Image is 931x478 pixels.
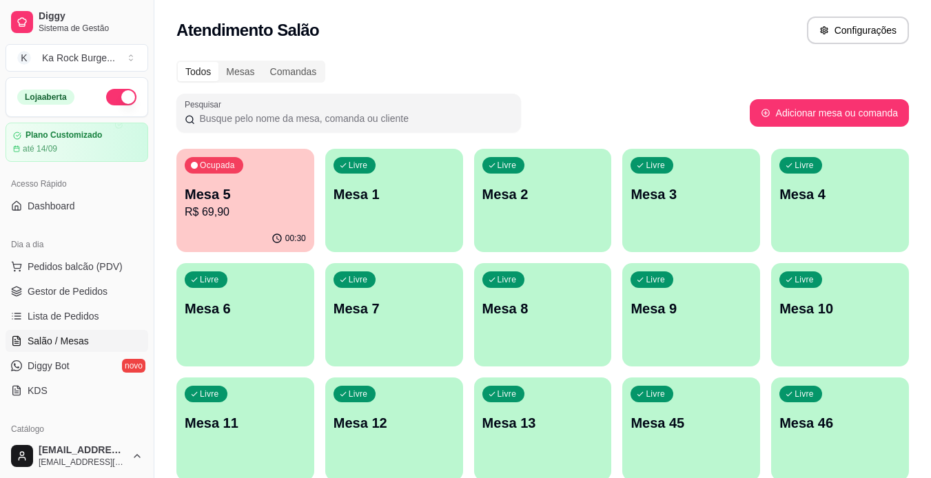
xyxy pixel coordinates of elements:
[200,274,219,285] p: Livre
[795,160,814,171] p: Livre
[28,384,48,397] span: KDS
[474,149,612,252] button: LivreMesa 2
[6,280,148,302] a: Gestor de Pedidos
[750,99,909,127] button: Adicionar mesa ou comanda
[39,10,143,23] span: Diggy
[263,62,325,81] div: Comandas
[178,62,218,81] div: Todos
[42,51,115,65] div: Ka Rock Burge ...
[185,204,306,220] p: R$ 69,90
[646,274,665,285] p: Livre
[28,284,108,298] span: Gestor de Pedidos
[622,149,760,252] button: LivreMesa 3
[334,413,455,433] p: Mesa 12
[25,130,102,141] article: Plano Customizado
[6,380,148,402] a: KDS
[39,444,126,457] span: [EMAIL_ADDRESS][DOMAIN_NAME]
[325,149,463,252] button: LivreMesa 1
[23,143,57,154] article: até 14/09
[6,330,148,352] a: Salão / Mesas
[795,274,814,285] p: Livre
[807,17,909,44] button: Configurações
[106,89,136,105] button: Alterar Status
[6,355,148,377] a: Diggy Botnovo
[185,185,306,204] p: Mesa 5
[631,185,752,204] p: Mesa 3
[325,263,463,366] button: LivreMesa 7
[482,185,604,204] p: Mesa 2
[482,299,604,318] p: Mesa 8
[779,185,901,204] p: Mesa 4
[771,149,909,252] button: LivreMesa 4
[6,195,148,217] a: Dashboard
[779,299,901,318] p: Mesa 10
[17,90,74,105] div: Loja aberta
[6,418,148,440] div: Catálogo
[28,260,123,273] span: Pedidos balcão (PDV)
[185,299,306,318] p: Mesa 6
[28,309,99,323] span: Lista de Pedidos
[334,299,455,318] p: Mesa 7
[6,44,148,72] button: Select a team
[334,185,455,204] p: Mesa 1
[176,263,314,366] button: LivreMesa 6
[779,413,901,433] p: Mesa 46
[498,274,517,285] p: Livre
[631,413,752,433] p: Mesa 45
[195,112,513,125] input: Pesquisar
[622,263,760,366] button: LivreMesa 9
[498,388,517,399] p: Livre
[17,51,31,65] span: K
[498,160,517,171] p: Livre
[795,388,814,399] p: Livre
[185,98,226,110] label: Pesquisar
[646,160,665,171] p: Livre
[28,359,70,373] span: Diggy Bot
[6,123,148,162] a: Plano Customizadoaté 14/09
[39,457,126,468] span: [EMAIL_ADDRESS][DOMAIN_NAME]
[218,62,262,81] div: Mesas
[6,305,148,327] a: Lista de Pedidos
[349,388,368,399] p: Livre
[6,173,148,195] div: Acesso Rápido
[474,263,612,366] button: LivreMesa 8
[28,199,75,213] span: Dashboard
[200,160,235,171] p: Ocupada
[176,19,319,41] h2: Atendimento Salão
[482,413,604,433] p: Mesa 13
[6,439,148,472] button: [EMAIL_ADDRESS][DOMAIN_NAME][EMAIL_ADDRESS][DOMAIN_NAME]
[200,388,219,399] p: Livre
[646,388,665,399] p: Livre
[39,23,143,34] span: Sistema de Gestão
[6,256,148,278] button: Pedidos balcão (PDV)
[631,299,752,318] p: Mesa 9
[6,233,148,256] div: Dia a dia
[185,413,306,433] p: Mesa 11
[28,334,89,348] span: Salão / Mesas
[6,6,148,39] a: DiggySistema de Gestão
[285,233,306,244] p: 00:30
[176,149,314,252] button: OcupadaMesa 5R$ 69,9000:30
[349,160,368,171] p: Livre
[349,274,368,285] p: Livre
[771,263,909,366] button: LivreMesa 10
